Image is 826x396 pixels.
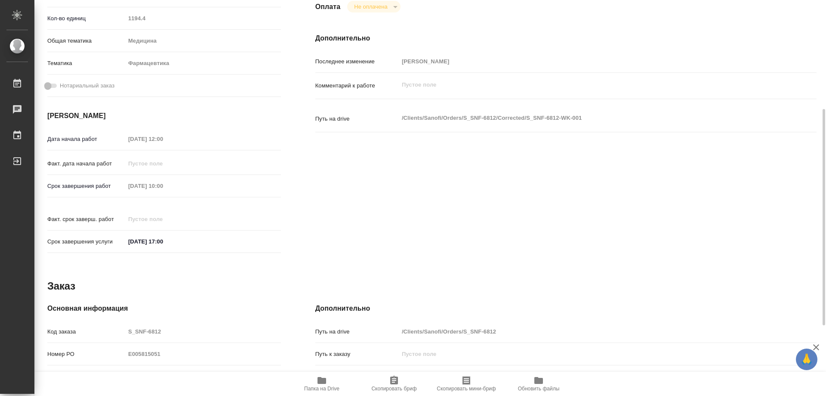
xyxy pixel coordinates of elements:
p: Срок завершения услуги [47,237,125,246]
p: Срок завершения работ [47,182,125,190]
p: Тематика [47,59,125,68]
p: Дата начала работ [47,135,125,143]
h4: Дополнительно [315,303,817,314]
p: Комментарий к работе [315,81,399,90]
p: Путь к заказу [315,350,399,359]
h2: Заказ [47,279,75,293]
p: Путь на drive [315,327,399,336]
textarea: /Clients/Sanofi/Orders/S_SNF-6812/Corrected/S_SNF-6812-WK-001 [399,111,775,125]
span: Папка на Drive [304,386,339,392]
input: Пустое поле [125,370,281,383]
p: Последнее изменение [315,57,399,66]
input: Пустое поле [125,133,200,145]
input: Пустое поле [399,348,775,360]
input: Пустое поле [125,348,281,360]
input: Пустое поле [125,213,200,225]
p: Номер РО [47,350,125,359]
h4: Оплата [315,2,341,12]
div: Фармацевтика [125,56,281,71]
p: Общая тематика [47,37,125,45]
button: Скопировать бриф [358,372,430,396]
p: Кол-во единиц [47,14,125,23]
button: Обновить файлы [502,372,575,396]
button: Не оплачена [351,3,390,10]
input: Пустое поле [399,325,775,338]
button: 🙏 [796,349,817,370]
input: Пустое поле [125,180,200,192]
span: 🙏 [799,350,814,368]
span: Скопировать бриф [371,386,416,392]
p: Код заказа [47,327,125,336]
h4: [PERSON_NAME] [47,111,281,121]
h4: Основная информация [47,303,281,314]
input: Пустое поле [125,325,281,338]
p: Факт. дата начала работ [47,159,125,168]
p: Факт. срок заверш. работ [47,215,125,224]
h4: Дополнительно [315,33,817,44]
span: Скопировать мини-бриф [437,386,496,392]
input: Пустое поле [125,12,281,25]
input: Пустое поле [125,157,200,170]
span: Обновить файлы [518,386,560,392]
span: Нотариальный заказ [60,81,114,90]
div: Медицина [125,34,281,48]
div: Не оплачена [347,1,400,12]
input: ✎ Введи что-нибудь [125,235,200,248]
button: Скопировать мини-бриф [430,372,502,396]
input: Пустое поле [399,55,775,68]
p: Путь на drive [315,115,399,123]
button: Папка на Drive [286,372,358,396]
